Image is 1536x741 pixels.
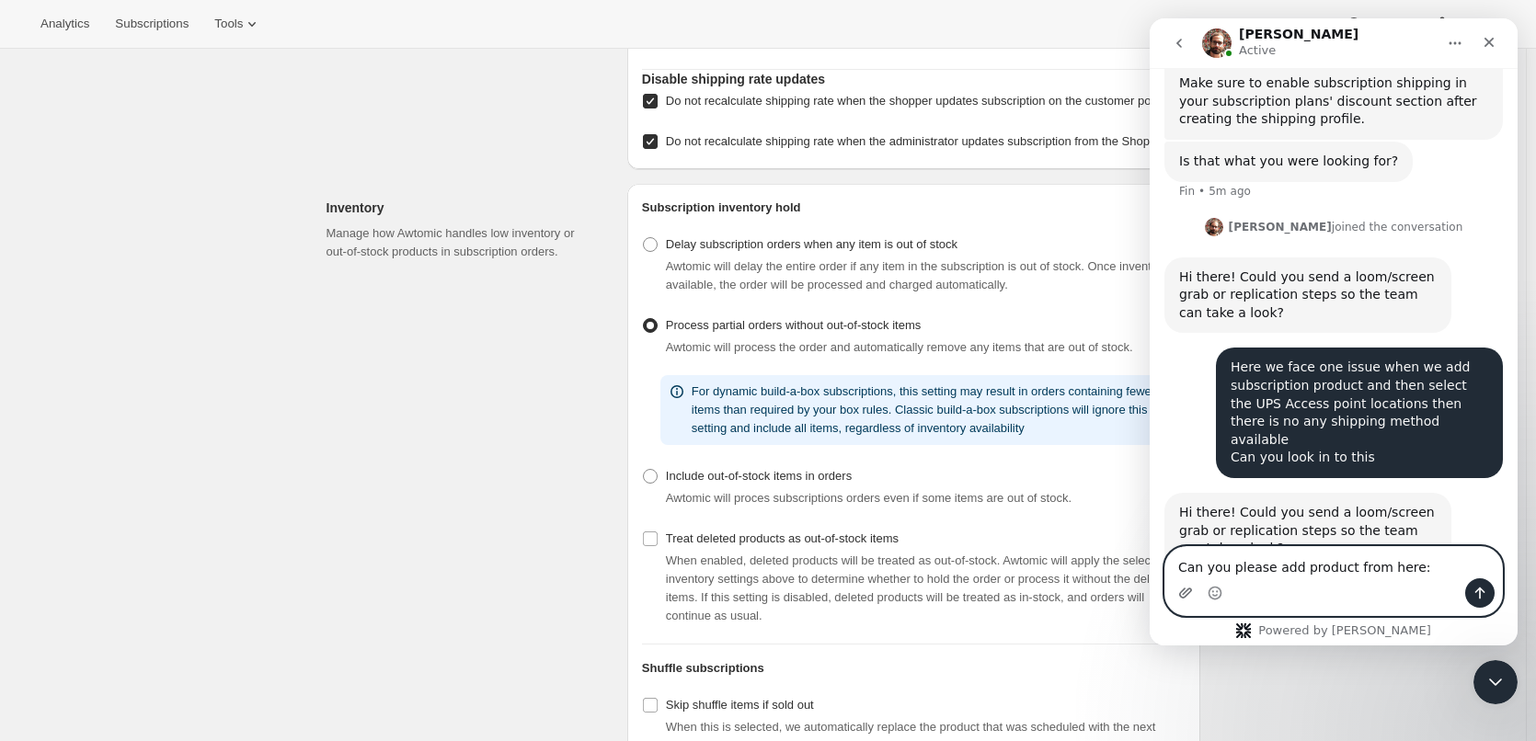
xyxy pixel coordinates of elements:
button: Analytics [29,11,100,37]
span: Process partial orders without out-of-stock items [666,318,921,332]
span: Skip shuffle items if sold out [666,698,814,712]
span: Settings [1451,17,1496,31]
span: Include out-of-stock items in orders [666,469,852,483]
button: Help [1334,11,1417,37]
span: When enabled, deleted products will be treated as out-of-stock. Awtomic will apply the selected i... [666,553,1173,622]
iframe: Intercom live chat [1150,18,1518,645]
span: Help [1363,17,1388,31]
h2: Subscription inventory hold [642,199,1186,217]
span: Awtomic will process the order and automatically remove any items that are out of stock. [666,340,1133,354]
span: Do not recalculate shipping rate when the administrator updates subscription from the Shopify app [666,134,1185,148]
p: For dynamic build-a-box subscriptions, this setting may result in orders containing fewer items t... [692,382,1178,438]
h2: Disable shipping rate updates [642,70,1186,88]
span: Treat deleted products as out-of-stock items [666,531,899,545]
button: Settings [1422,11,1507,37]
span: Awtomic will delay the entire order if any item in the subscription is out of stock. Once invento... [666,259,1180,291]
span: Tools [214,17,243,31]
span: Delay subscription orders when any item is out of stock [666,237,957,251]
h2: Shuffle subscriptions [642,659,1186,678]
span: Do not recalculate shipping rate when the shopper updates subscription on the customer portal [666,94,1168,108]
button: Tools [203,11,272,37]
span: Analytics [40,17,89,31]
h2: Inventory [327,199,598,217]
iframe: Intercom live chat [1473,660,1518,704]
p: Manage how Awtomic handles low inventory or out-of-stock products in subscription orders. [327,224,598,261]
button: Subscriptions [104,11,200,37]
span: Awtomic will proces subscriptions orders even if some items are out of stock. [666,491,1072,505]
span: Subscriptions [115,17,189,31]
